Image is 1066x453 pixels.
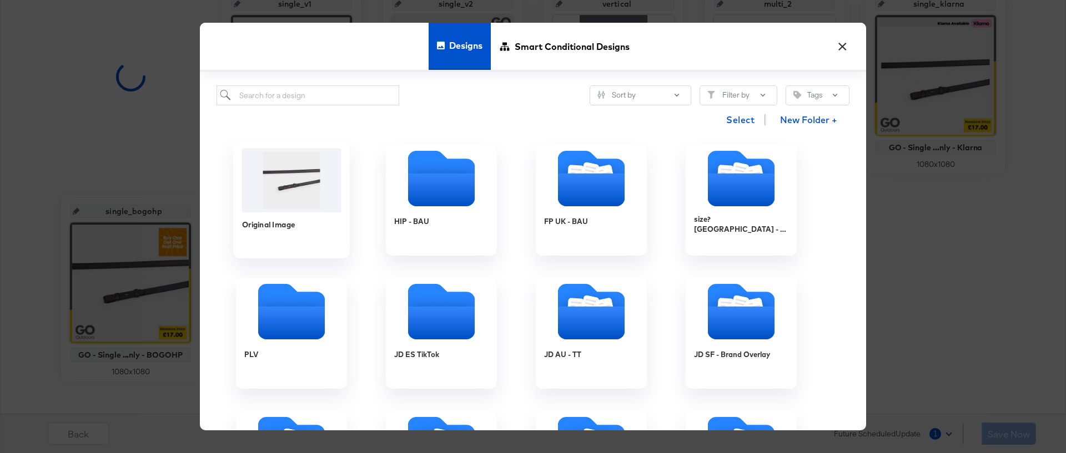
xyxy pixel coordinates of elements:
div: JD SF - Brand Overlay [694,349,770,360]
svg: Sliders [597,91,605,99]
button: SlidersSort by [590,85,691,105]
span: Designs [449,21,482,70]
div: size? [GEOGRAPHIC_DATA] - BAU [694,214,788,235]
div: JD SF - Brand Overlay [686,278,797,389]
div: Original Image [233,142,350,258]
svg: Tag [793,91,801,99]
div: HIP - BAU [394,216,429,227]
div: JD ES TikTok [394,349,439,360]
button: × [832,34,852,54]
div: FP UK - BAU [544,216,588,227]
div: Original Image [242,220,295,230]
div: JD AU - TT [536,278,647,389]
div: PLV [244,349,258,360]
svg: Folder [686,284,797,339]
svg: Filter [707,91,715,99]
svg: Folder [686,151,797,206]
svg: Folder [536,284,647,339]
button: New Folder + [771,110,847,131]
span: Smart Conditional Designs [515,22,630,70]
div: FP UK - BAU [536,145,647,256]
svg: Empty folder [236,284,347,339]
button: TagTags [786,85,849,105]
div: PLV [236,278,347,389]
svg: Empty folder [386,151,497,206]
div: HIP - BAU [386,145,497,256]
input: Search for a design [217,85,399,106]
div: JD ES TikTok [386,278,497,389]
img: go_477857_a [242,149,341,212]
button: Select [722,109,759,131]
svg: Folder [536,151,647,206]
div: JD AU - TT [544,349,581,360]
span: Select [726,112,755,128]
button: FilterFilter by [700,85,777,105]
svg: Empty folder [386,284,497,339]
div: size? [GEOGRAPHIC_DATA] - BAU [686,145,797,256]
